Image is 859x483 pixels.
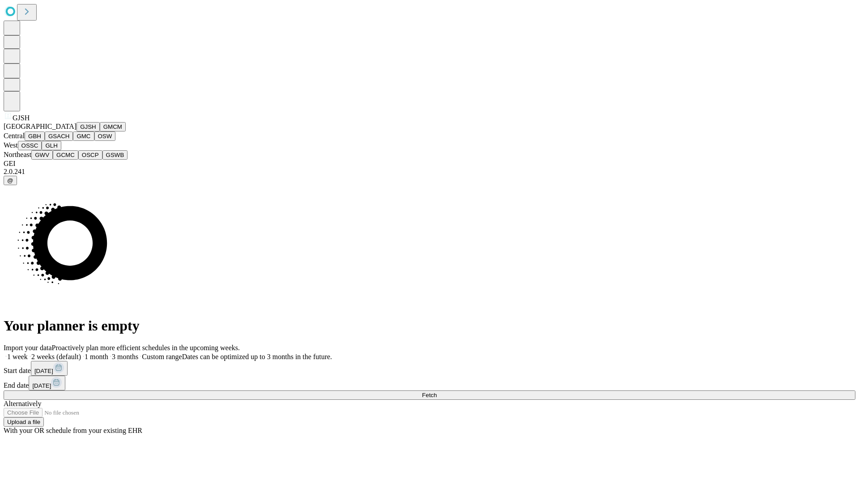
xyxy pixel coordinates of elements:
[32,382,51,389] span: [DATE]
[4,151,31,158] span: Northeast
[13,114,30,122] span: GJSH
[53,150,78,160] button: GCMC
[182,353,332,360] span: Dates can be optimized up to 3 months in the future.
[77,122,100,131] button: GJSH
[78,150,102,160] button: OSCP
[142,353,182,360] span: Custom range
[94,131,116,141] button: OSW
[31,353,81,360] span: 2 weeks (default)
[73,131,94,141] button: GMC
[4,168,855,176] div: 2.0.241
[102,150,128,160] button: GSWB
[4,361,855,376] div: Start date
[18,141,42,150] button: OSSC
[4,427,142,434] span: With your OR schedule from your existing EHR
[4,141,18,149] span: West
[4,344,52,352] span: Import your data
[4,400,41,407] span: Alternatively
[4,318,855,334] h1: Your planner is empty
[4,376,855,390] div: End date
[34,368,53,374] span: [DATE]
[4,390,855,400] button: Fetch
[7,353,28,360] span: 1 week
[4,132,25,140] span: Central
[31,361,68,376] button: [DATE]
[85,353,108,360] span: 1 month
[4,160,855,168] div: GEI
[45,131,73,141] button: GSACH
[42,141,61,150] button: GLH
[25,131,45,141] button: GBH
[31,150,53,160] button: GWV
[422,392,437,398] span: Fetch
[7,177,13,184] span: @
[29,376,65,390] button: [DATE]
[100,122,126,131] button: GMCM
[4,123,77,130] span: [GEOGRAPHIC_DATA]
[52,344,240,352] span: Proactively plan more efficient schedules in the upcoming weeks.
[4,417,44,427] button: Upload a file
[112,353,138,360] span: 3 months
[4,176,17,185] button: @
